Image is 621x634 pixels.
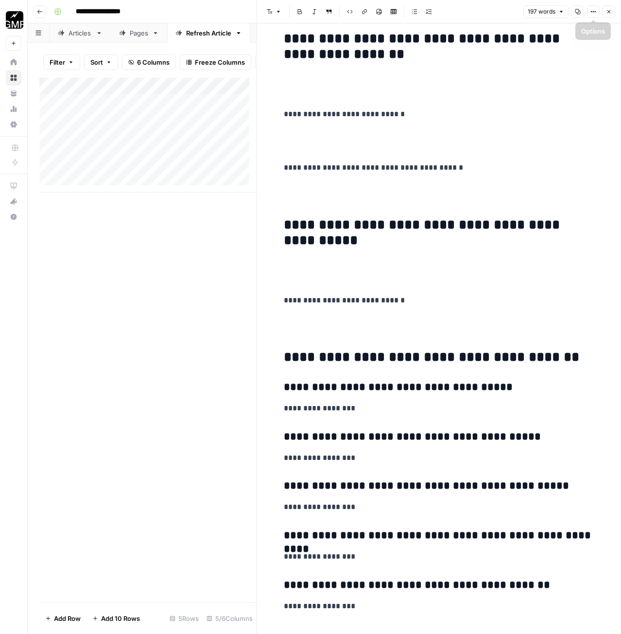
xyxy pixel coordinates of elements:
[111,23,167,43] a: Pages
[84,54,118,70] button: Sort
[101,614,140,623] span: Add 10 Rows
[90,57,103,67] span: Sort
[195,57,245,67] span: Freeze Columns
[6,8,21,32] button: Workspace: Growth Marketing Pro
[43,54,80,70] button: Filter
[69,28,92,38] div: Articles
[86,611,146,626] button: Add 10 Rows
[122,54,176,70] button: 6 Columns
[250,23,335,43] a: Refresh Outline
[39,611,86,626] button: Add Row
[6,54,21,70] a: Home
[6,70,21,86] a: Browse
[186,28,231,38] div: Refresh Article
[6,117,21,132] a: Settings
[54,614,81,623] span: Add Row
[50,23,111,43] a: Articles
[166,611,203,626] div: 5 Rows
[130,28,148,38] div: Pages
[6,209,21,225] button: Help + Support
[6,194,21,209] button: What's new?
[528,7,555,16] span: 197 words
[6,178,21,194] a: AirOps Academy
[203,611,257,626] div: 5/6 Columns
[50,57,65,67] span: Filter
[6,11,23,29] img: Growth Marketing Pro Logo
[137,57,170,67] span: 6 Columns
[167,23,250,43] a: Refresh Article
[180,54,251,70] button: Freeze Columns
[6,101,21,117] a: Usage
[523,5,569,18] button: 197 words
[6,86,21,101] a: Your Data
